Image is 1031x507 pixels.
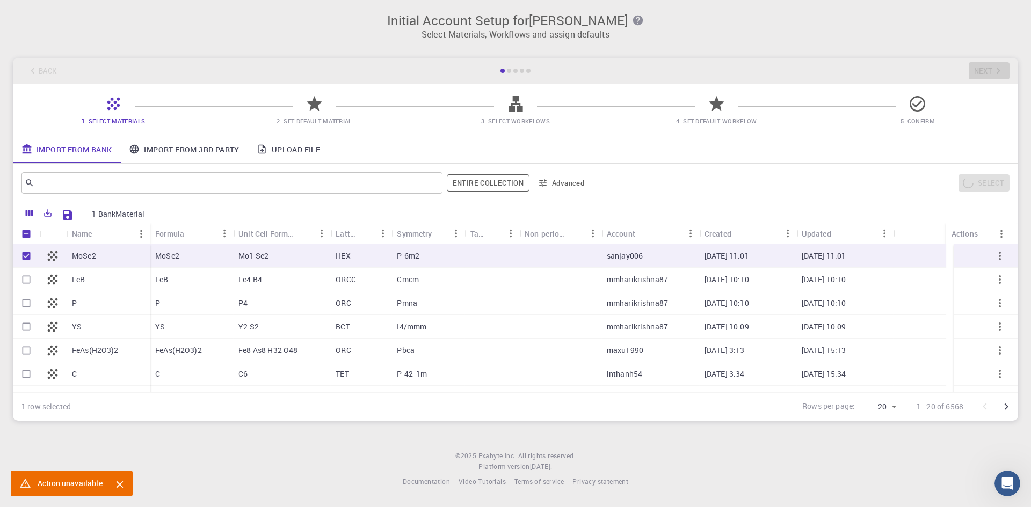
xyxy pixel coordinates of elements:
[357,225,374,242] button: Sort
[82,117,145,125] span: 1. Select Materials
[155,298,160,308] p: P
[397,392,424,403] p: P6_3mc
[72,345,119,356] p: FeAs(H2O3)2
[518,451,576,461] span: All rights reserved.
[779,225,796,242] button: Menu
[802,251,846,261] p: [DATE] 11:01
[952,223,978,244] div: Actions
[238,321,259,332] p: Y2 S2
[699,223,796,244] div: Created
[336,321,350,332] p: BCT
[67,223,150,244] div: Name
[996,396,1017,417] button: Go to next page
[601,223,699,244] div: Account
[155,251,179,261] p: MoSe2
[478,451,516,460] span: Exabyte Inc.
[155,321,165,332] p: YS
[336,274,356,285] p: ORCC
[403,476,450,487] a: Documentation
[238,345,297,356] p: Fe8 As8 H32 O48
[13,135,120,163] a: Import From Bank
[397,369,427,379] p: P-42_1m
[705,392,745,403] p: [DATE] 1:29
[155,223,184,244] div: Formula
[478,451,516,461] a: Exabyte Inc.
[397,298,417,308] p: Pmna
[470,223,485,244] div: Tags
[155,369,160,379] p: C
[336,369,348,379] p: TET
[705,369,745,379] p: [DATE] 3:34
[876,225,894,242] button: Menu
[607,223,635,244] div: Account
[313,225,330,242] button: Menu
[607,321,668,332] p: mmharikrishna87
[238,392,263,403] p: Zn2 O2
[447,174,529,192] span: Filter throughout whole library including sets (folders)
[859,399,899,415] div: 20
[705,321,749,332] p: [DATE] 10:09
[38,474,103,493] div: Action unavailable
[465,223,519,244] div: Tags
[567,225,584,242] button: Sort
[796,223,894,244] div: Updated
[459,476,506,487] a: Video Tutorials
[455,451,478,461] span: © 2025
[72,251,96,261] p: MoSe2
[391,223,464,244] div: Symmetry
[233,223,330,244] div: Unit Cell Formula
[917,401,963,412] p: 1–20 of 6568
[514,477,564,486] span: Terms of service
[901,117,935,125] span: 5. Confirm
[39,204,57,222] button: Export
[19,28,1012,41] p: Select Materials, Workflows and assign defaults
[607,369,642,379] p: lnthanh54
[92,209,144,219] p: 1 BankMaterial
[238,223,296,244] div: Unit Cell Formula
[481,117,550,125] span: 3. Select Workflows
[72,274,85,285] p: FeB
[21,401,71,412] div: 1 row selected
[397,321,426,332] p: I4/mmm
[607,392,666,403] p: [PERSON_NAME]
[502,225,519,242] button: Menu
[216,225,233,242] button: Menu
[802,369,846,379] p: [DATE] 15:34
[572,477,628,486] span: Privacy statement
[994,471,1020,496] iframe: Intercom live chat
[150,223,233,244] div: Formula
[40,223,67,244] div: Icon
[705,345,745,356] p: [DATE] 3:13
[705,223,731,244] div: Created
[397,345,415,356] p: Pbca
[831,225,848,242] button: Sort
[525,223,567,244] div: Non-periodic
[705,251,749,261] p: [DATE] 11:01
[705,274,749,285] p: [DATE] 10:10
[993,225,1010,243] button: Menu
[519,223,601,244] div: Non-periodic
[448,225,465,242] button: Menu
[72,223,92,244] div: Name
[19,13,1012,28] h3: Initial Account Setup for [PERSON_NAME]
[530,461,553,472] a: [DATE].
[238,369,248,379] p: C6
[478,461,529,472] span: Platform version
[403,477,450,486] span: Documentation
[584,225,601,242] button: Menu
[607,251,643,261] p: sanjay006
[248,135,329,163] a: Upload File
[682,225,699,242] button: Menu
[72,298,77,308] p: P
[705,298,749,308] p: [DATE] 10:10
[336,298,351,308] p: ORC
[21,8,60,17] span: Support
[184,225,201,242] button: Sort
[802,345,846,356] p: [DATE] 15:13
[397,274,419,285] p: Cmcm
[336,251,350,261] p: HEX
[534,174,590,192] button: Advanced
[238,251,268,261] p: Mo1 Se2
[802,223,831,244] div: Updated
[731,225,749,242] button: Sort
